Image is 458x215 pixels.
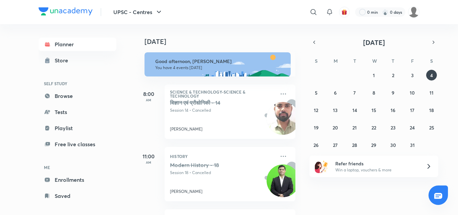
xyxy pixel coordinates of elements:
[408,6,419,18] img: Abhijeet Srivastav
[170,90,275,98] p: Science & Technology-Science & Technology
[368,105,379,115] button: October 15, 2025
[391,107,395,113] abbr: October 16, 2025
[170,99,253,106] h5: विज्ञान एवं प्रौद्योगिकी - 14
[311,87,322,98] button: October 5, 2025
[371,107,376,113] abbr: October 15, 2025
[339,7,350,17] button: avatar
[372,58,377,64] abbr: Wednesday
[382,9,389,15] img: streak
[411,72,414,78] abbr: October 3, 2025
[430,90,434,96] abbr: October 11, 2025
[352,142,357,148] abbr: October 28, 2025
[426,105,437,115] button: October 18, 2025
[341,9,347,15] img: avatar
[39,162,116,173] h6: ME
[371,124,376,131] abbr: October 22, 2025
[368,122,379,133] button: October 22, 2025
[407,105,418,115] button: October 17, 2025
[315,90,318,96] abbr: October 5, 2025
[55,56,72,64] div: Store
[353,90,356,96] abbr: October 7, 2025
[429,124,434,131] abbr: October 25, 2025
[410,124,415,131] abbr: October 24, 2025
[333,142,338,148] abbr: October 27, 2025
[109,5,167,19] button: UPSC - Centres
[363,38,385,47] span: [DATE]
[330,87,341,98] button: October 6, 2025
[410,107,414,113] abbr: October 17, 2025
[407,87,418,98] button: October 10, 2025
[170,170,275,176] p: Session 18 • Cancelled
[411,58,414,64] abbr: Friday
[429,107,434,113] abbr: October 18, 2025
[334,90,337,96] abbr: October 6, 2025
[330,105,341,115] button: October 13, 2025
[135,160,162,164] p: AM
[39,78,116,89] h6: SELF STUDY
[430,58,433,64] abbr: Saturday
[170,162,253,168] h5: Modern History - 18
[39,138,116,151] a: Free live classes
[426,87,437,98] button: October 11, 2025
[135,152,162,160] h5: 11:00
[390,142,396,148] abbr: October 30, 2025
[334,58,338,64] abbr: Monday
[349,105,360,115] button: October 14, 2025
[39,189,116,203] a: Saved
[388,122,398,133] button: October 23, 2025
[170,189,203,195] p: [PERSON_NAME]
[368,70,379,80] button: October 1, 2025
[407,70,418,80] button: October 3, 2025
[39,7,93,17] a: Company Logo
[39,173,116,186] a: Enrollments
[311,105,322,115] button: October 12, 2025
[410,90,415,96] abbr: October 10, 2025
[39,7,93,15] img: Company Logo
[39,105,116,119] a: Tests
[333,107,338,113] abbr: October 13, 2025
[352,107,357,113] abbr: October 14, 2025
[39,38,116,51] a: Planner
[352,124,357,131] abbr: October 21, 2025
[333,124,338,131] abbr: October 20, 2025
[314,124,319,131] abbr: October 19, 2025
[39,89,116,103] a: Browse
[392,58,394,64] abbr: Thursday
[335,167,418,173] p: Win a laptop, vouchers & more
[426,70,437,80] button: October 4, 2025
[311,140,322,150] button: October 26, 2025
[319,38,429,47] button: [DATE]
[170,107,275,113] p: Session 14 • Cancelled
[170,152,275,160] p: History
[373,72,375,78] abbr: October 1, 2025
[349,87,360,98] button: October 7, 2025
[410,142,415,148] abbr: October 31, 2025
[388,70,398,80] button: October 2, 2025
[430,72,433,78] abbr: October 4, 2025
[314,107,318,113] abbr: October 12, 2025
[388,105,398,115] button: October 16, 2025
[39,121,116,135] a: Playlist
[315,160,328,173] img: referral
[330,140,341,150] button: October 27, 2025
[368,140,379,150] button: October 29, 2025
[392,72,394,78] abbr: October 2, 2025
[155,58,285,64] h6: Good afternoon, [PERSON_NAME]
[145,52,291,76] img: afternoon
[388,87,398,98] button: October 9, 2025
[392,90,394,96] abbr: October 9, 2025
[315,58,318,64] abbr: Sunday
[330,122,341,133] button: October 20, 2025
[391,124,396,131] abbr: October 23, 2025
[335,160,418,167] h6: Refer friends
[371,142,376,148] abbr: October 29, 2025
[311,122,322,133] button: October 19, 2025
[145,38,302,46] h4: [DATE]
[407,140,418,150] button: October 31, 2025
[135,98,162,102] p: AM
[426,122,437,133] button: October 25, 2025
[349,122,360,133] button: October 21, 2025
[388,140,398,150] button: October 30, 2025
[373,90,375,96] abbr: October 8, 2025
[135,90,162,98] h5: 8:00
